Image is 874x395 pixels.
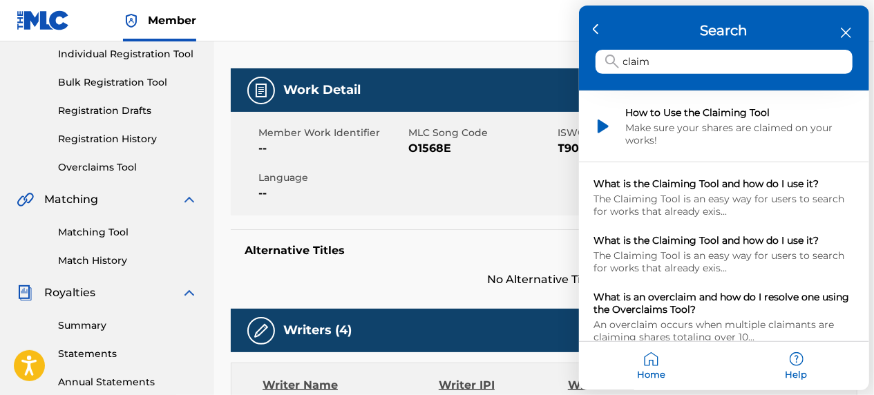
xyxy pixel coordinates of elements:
[626,122,854,146] div: Make sure your shares are claimed on your works!
[596,50,853,74] input: Search for help
[594,318,854,343] div: An overclaim occurs when multiple claimants are claiming shares totaling over 10...
[579,98,869,155] div: How to Use the Claiming Tool
[605,55,619,68] svg: icon
[579,282,869,351] div: What is an overclaim and how do I resolve one using the Overclaims Tool?
[724,342,869,390] div: Help
[594,177,854,190] div: What is the Claiming Tool and how do I use it?
[626,106,854,119] div: How to Use the Claiming Tool
[839,26,853,39] div: close resource center
[594,249,854,274] div: The Claiming Tool is an easy way for users to search for works that already exis...
[594,234,854,247] div: What is the Claiming Tool and how do I use it?
[594,291,854,316] div: What is an overclaim and how do I resolve one using the Overclaims Tool?
[579,169,869,226] div: What is the <span class="hs-search-highlight hs-highlight-title">Claiming</span> Tool and how do ...
[596,22,853,39] h3: Search
[594,193,854,218] div: The Claiming Tool is an easy way for users to search for works that already exis...
[579,342,724,390] div: Home
[594,117,612,135] img: module icon
[579,226,869,282] div: What is the <span class="hs-search-highlight hs-highlight-title">Claiming</span> Tool and how do ...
